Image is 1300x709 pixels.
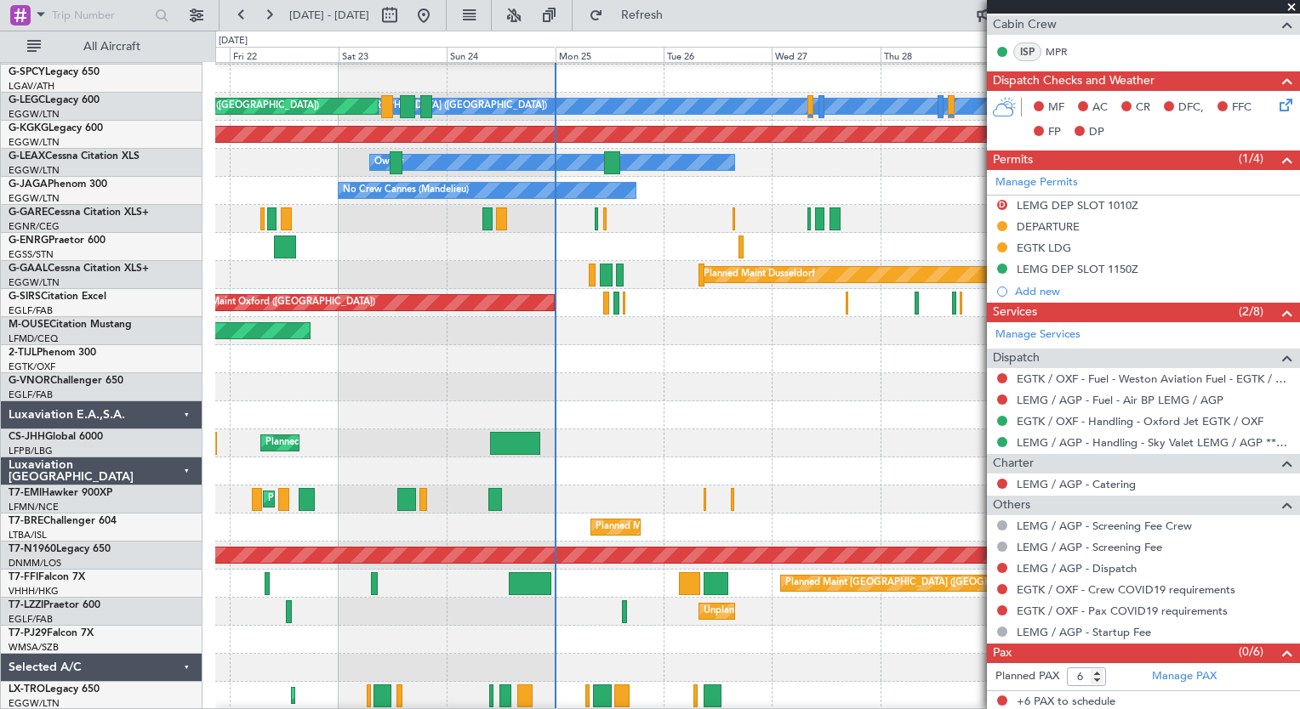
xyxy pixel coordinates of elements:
[9,95,45,105] span: G-LEGC
[9,332,58,345] a: LFMD/CEQ
[9,207,149,218] a: G-GARECessna Citation XLS+
[268,486,366,512] div: Planned Maint Chester
[1239,643,1263,661] span: (0/6)
[1017,604,1228,618] a: EGTK / OXF - Pax COVID19 requirements
[772,47,880,62] div: Wed 27
[993,454,1034,474] span: Charter
[1239,303,1263,320] span: (2/8)
[993,496,1030,515] span: Others
[9,220,60,233] a: EGNR/CEG
[785,570,1069,596] div: Planned Maint [GEOGRAPHIC_DATA] ([GEOGRAPHIC_DATA] Intl)
[704,262,815,287] div: Planned Maint Dusseldorf
[1017,540,1162,554] a: LEMG / AGP - Screening Fee
[9,529,47,542] a: LTBA/ISL
[9,235,105,246] a: G-ENRGPraetor 600
[9,292,106,302] a: G-SIRSCitation Excel
[230,47,338,62] div: Fri 22
[19,33,185,60] button: All Aircraft
[9,320,132,330] a: M-OUSECitation Mustang
[9,516,43,526] span: T7-BRE
[9,641,59,654] a: WMSA/SZB
[9,445,53,457] a: LFPB/LBG
[9,585,59,598] a: VHHH/HKG
[1048,124,1061,141] span: FP
[1017,262,1138,276] div: LEMG DEP SLOT 1150Z
[9,67,45,77] span: G-SPCY
[596,514,801,540] div: Planned Maint Warsaw ([GEOGRAPHIC_DATA])
[9,572,38,582] span: T7-FFI
[9,123,48,133] span: G-KGKG
[9,544,56,554] span: T7-N1960
[993,303,1037,322] span: Services
[9,432,45,442] span: CS-JHH
[993,644,1012,663] span: Pax
[9,544,111,554] a: T7-N1960Legacy 650
[9,123,103,133] a: G-KGKGLegacy 600
[1239,150,1263,167] span: (1/4)
[9,80,54,93] a: LGAV/ATH
[52,3,150,28] input: Trip Number
[995,326,1080,343] a: Manage Services
[447,47,555,62] div: Sun 24
[1048,99,1064,116] span: MF
[44,41,180,53] span: All Aircraft
[1232,99,1252,116] span: FFC
[997,200,1007,210] button: D
[339,47,447,62] div: Sat 23
[289,8,369,23] span: [DATE] - [DATE]
[1136,99,1150,116] span: CR
[9,179,107,190] a: G-JAGAPhenom 300
[9,376,123,386] a: G-VNORChallenger 650
[993,15,1057,35] span: Cabin Crew
[9,151,45,162] span: G-LEAX
[1017,414,1263,428] a: EGTK / OXF - Handling - Oxford Jet EGTK / OXF
[9,179,48,190] span: G-JAGA
[9,151,140,162] a: G-LEAXCessna Citation XLS
[1015,284,1291,298] div: Add new
[9,684,45,695] span: LX-TRO
[9,292,41,302] span: G-SIRS
[993,349,1040,368] span: Dispatch
[1017,372,1291,386] a: EGTK / OXF - Fuel - Weston Aviation Fuel - EGTK / OXF
[9,557,61,570] a: DNMM/LOS
[219,34,248,48] div: [DATE]
[9,628,47,638] span: T7-PJ29
[9,264,149,274] a: G-GAALCessna Citation XLS+
[9,432,103,442] a: CS-JHHGlobal 6000
[9,501,59,513] a: LFMN/NCE
[9,376,50,386] span: G-VNOR
[9,264,48,274] span: G-GAAL
[1017,625,1151,639] a: LEMG / AGP - Startup Fee
[1017,477,1136,491] a: LEMG / AGP - Catering
[607,9,678,21] span: Refresh
[1092,99,1108,116] span: AC
[265,430,533,456] div: Planned Maint [GEOGRAPHIC_DATA] ([GEOGRAPHIC_DATA])
[995,668,1059,685] label: Planned PAX
[9,488,42,498] span: T7-EMI
[1046,44,1084,60] a: MPR
[9,389,53,401] a: EGLF/FAB
[9,360,55,373] a: EGTK/OXF
[9,248,54,261] a: EGSS/STN
[1017,198,1138,213] div: LEMG DEP SLOT 1010Z
[1178,99,1204,116] span: DFC,
[704,598,984,624] div: Unplanned Maint [GEOGRAPHIC_DATA] ([GEOGRAPHIC_DATA])
[1017,241,1071,255] div: EGTK LDG
[9,136,60,149] a: EGGW/LTN
[9,348,96,358] a: 2-TIJLPhenom 300
[1013,43,1041,61] div: ISP
[993,71,1155,91] span: Dispatch Checks and Weather
[9,320,49,330] span: M-OUSE
[9,207,48,218] span: G-GARE
[881,47,989,62] div: Thu 28
[995,174,1078,191] a: Manage Permits
[1017,561,1137,576] a: LEMG / AGP - Dispatch
[9,628,94,638] a: T7-PJ29Falcon 7X
[162,290,375,315] div: Unplanned Maint Oxford ([GEOGRAPHIC_DATA])
[1017,393,1223,407] a: LEMG / AGP - Fuel - Air BP LEMG / AGP
[1017,582,1235,597] a: EGTK / OXF - Crew COVID19 requirements
[374,150,403,175] div: Owner
[1089,124,1104,141] span: DP
[993,150,1033,170] span: Permits
[9,108,60,121] a: EGGW/LTN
